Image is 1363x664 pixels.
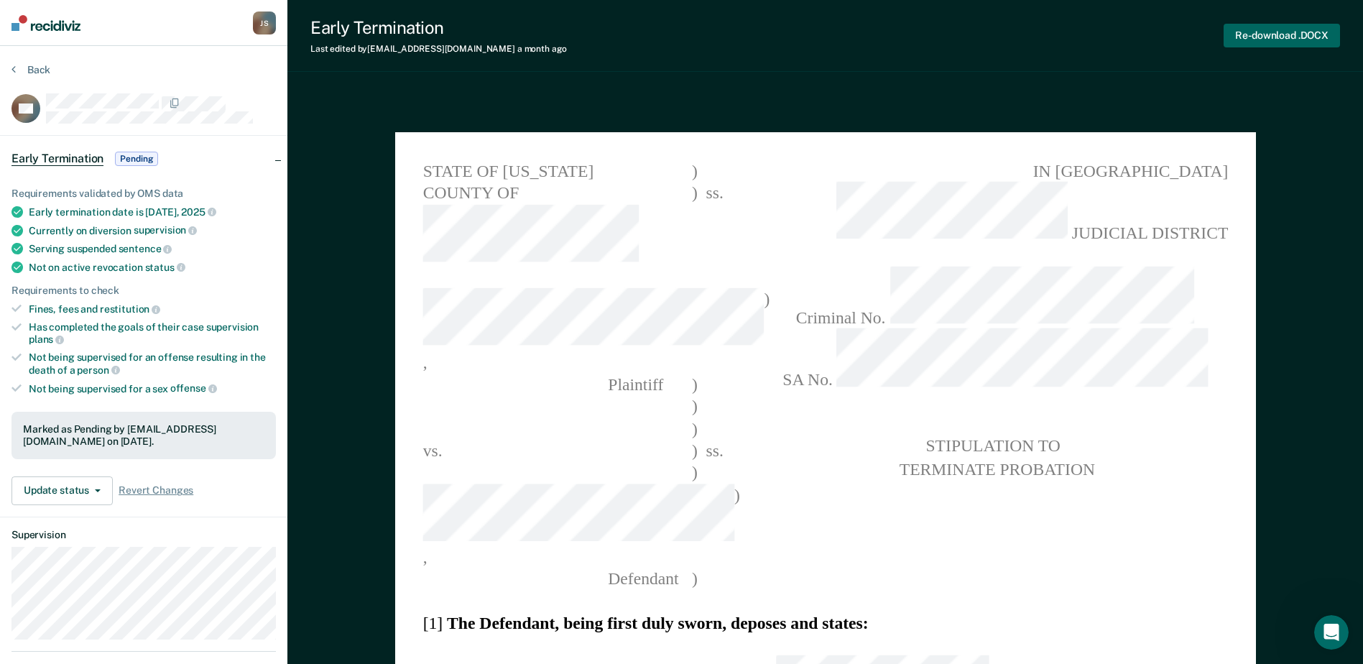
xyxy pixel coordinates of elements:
span: JUDICIAL DISTRICT [762,183,1228,245]
span: a month ago [517,44,567,54]
div: Early Termination [310,17,567,38]
div: Marked as Pending by [EMAIL_ADDRESS][DOMAIN_NAME] on [DATE]. [23,423,264,448]
img: Recidiviz [11,15,80,31]
span: SA No. [762,329,1228,392]
span: restitution [100,303,160,315]
span: 2025 [181,206,216,218]
span: , [422,289,764,373]
span: ) [692,395,698,418]
span: ) [734,484,740,568]
span: supervision [134,224,197,236]
button: Re-download .DOCX [1224,24,1340,47]
span: ) [692,183,698,267]
div: Last edited by [EMAIL_ADDRESS][DOMAIN_NAME] [310,44,567,54]
div: Requirements to check [11,285,276,297]
span: , [422,484,734,568]
span: sentence [119,243,172,254]
span: ) [692,373,698,395]
div: Not on active revocation [29,261,276,274]
span: vs. [422,441,442,459]
span: Early Termination [11,152,103,166]
span: Revert Changes [119,484,193,497]
span: Criminal No. [762,267,1228,329]
span: Plaintiff [422,374,663,393]
button: Update status [11,476,113,505]
span: ) [692,160,698,183]
div: Fines, fees and [29,303,276,315]
button: JS [253,11,276,34]
span: ) [692,461,698,484]
div: Early termination date is [DATE], [29,206,276,218]
span: plans [29,333,64,345]
span: ss. [697,439,731,461]
section: [1] [422,612,1228,635]
div: Not being supervised for an offense resulting in the death of a [29,351,276,376]
span: IN [GEOGRAPHIC_DATA] [762,160,1228,183]
button: Back [11,63,50,76]
span: status [145,262,185,273]
span: ss. [697,183,731,267]
div: Requirements validated by OMS data [11,188,276,200]
span: ) [692,568,698,590]
dt: Supervision [11,529,276,541]
div: Not being supervised for a sex [29,382,276,395]
div: Serving suspended [29,242,276,255]
span: ) [692,418,698,440]
iframe: Intercom live chat [1314,615,1349,650]
div: J S [253,11,276,34]
span: STATE OF [US_STATE] [422,160,691,183]
div: Has completed the goals of their case supervision [29,321,276,346]
strong: The Defendant, being first duly sworn, deposes and states: [447,614,869,632]
span: person [77,364,119,376]
span: Pending [115,152,158,166]
span: Defendant [422,569,678,588]
span: offense [170,382,217,394]
span: COUNTY OF [422,183,691,267]
span: ) [692,439,698,461]
div: Currently on diversion [29,224,276,237]
pre: STIPULATION TO TERMINATE PROBATION [762,435,1228,479]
